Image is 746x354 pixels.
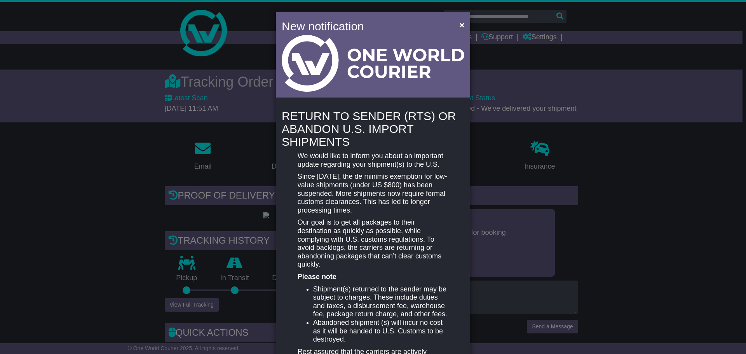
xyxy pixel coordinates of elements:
p: Our goal is to get all packages to their destination as quickly as possible, while complying with... [298,218,448,269]
img: Light [282,35,464,92]
h4: RETURN TO SENDER (RTS) OR ABANDON U.S. IMPORT SHIPMENTS [282,110,464,148]
button: Close [456,17,468,33]
li: Abandoned shipment (s) will incur no cost as it will be handed to U.S. Customs to be destroyed. [313,319,448,344]
h4: New notification [282,17,448,35]
strong: Please note [298,273,336,281]
p: Since [DATE], the de minimis exemption for low-value shipments (under US $800) has been suspended... [298,173,448,214]
span: × [460,20,464,29]
li: Shipment(s) returned to the sender may be subject to charges. These include duties and taxes, a d... [313,285,448,319]
p: We would like to inform you about an important update regarding your shipment(s) to the U.S. [298,152,448,169]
